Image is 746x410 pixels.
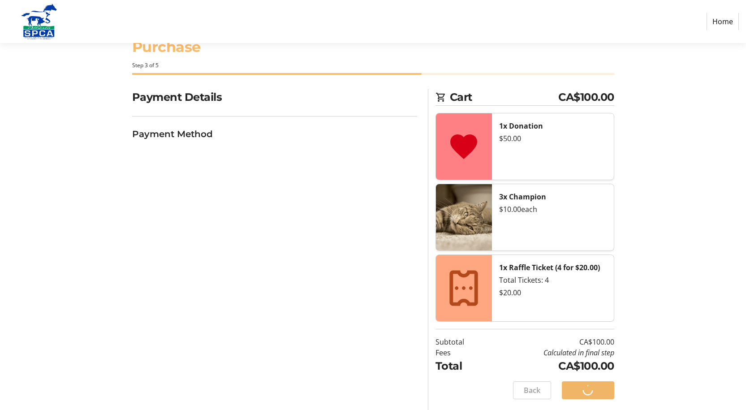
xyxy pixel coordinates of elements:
[707,13,739,30] a: Home
[7,4,71,39] img: Alberta SPCA's Logo
[436,358,487,374] td: Total
[132,61,614,69] div: Step 3 of 5
[499,287,607,298] div: $20.00
[499,133,607,144] div: $50.00
[499,263,600,272] strong: 1x Raffle Ticket (4 for $20.00)
[450,89,559,105] span: Cart
[436,184,492,250] img: Champion
[436,347,487,358] td: Fees
[499,121,543,131] strong: 1x Donation
[487,358,614,374] td: CA$100.00
[499,275,607,285] div: Total Tickets: 4
[499,204,607,215] div: $10.00 each
[132,127,417,141] h3: Payment Method
[436,337,487,347] td: Subtotal
[132,36,614,58] h1: Purchase
[132,89,417,105] h2: Payment Details
[499,192,546,202] strong: 3x Champion
[487,347,614,358] td: Calculated in final step
[487,337,614,347] td: CA$100.00
[558,89,614,105] span: CA$100.00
